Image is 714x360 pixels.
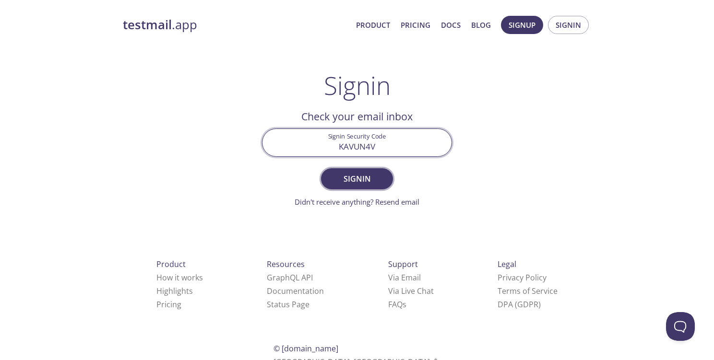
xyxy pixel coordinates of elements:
[388,272,421,283] a: Via Email
[356,19,390,31] a: Product
[267,259,305,269] span: Resources
[498,259,516,269] span: Legal
[388,286,434,296] a: Via Live Chat
[498,286,558,296] a: Terms of Service
[262,108,452,125] h2: Check your email inbox
[441,19,461,31] a: Docs
[501,16,543,34] button: Signup
[388,259,418,269] span: Support
[156,272,203,283] a: How it works
[156,286,193,296] a: Highlights
[295,197,419,207] a: Didn't receive anything? Resend email
[498,299,541,310] a: DPA (GDPR)
[123,16,172,33] strong: testmail
[332,172,382,186] span: Signin
[388,299,406,310] a: FAQ
[156,299,181,310] a: Pricing
[471,19,491,31] a: Blog
[324,71,391,100] h1: Signin
[321,168,393,189] button: Signin
[666,312,695,341] iframe: Help Scout Beacon - Open
[509,19,535,31] span: Signup
[403,299,406,310] span: s
[123,17,348,33] a: testmail.app
[401,19,430,31] a: Pricing
[156,259,186,269] span: Product
[274,343,338,354] span: © [DOMAIN_NAME]
[556,19,581,31] span: Signin
[267,272,313,283] a: GraphQL API
[548,16,589,34] button: Signin
[267,299,309,310] a: Status Page
[267,286,324,296] a: Documentation
[498,272,547,283] a: Privacy Policy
